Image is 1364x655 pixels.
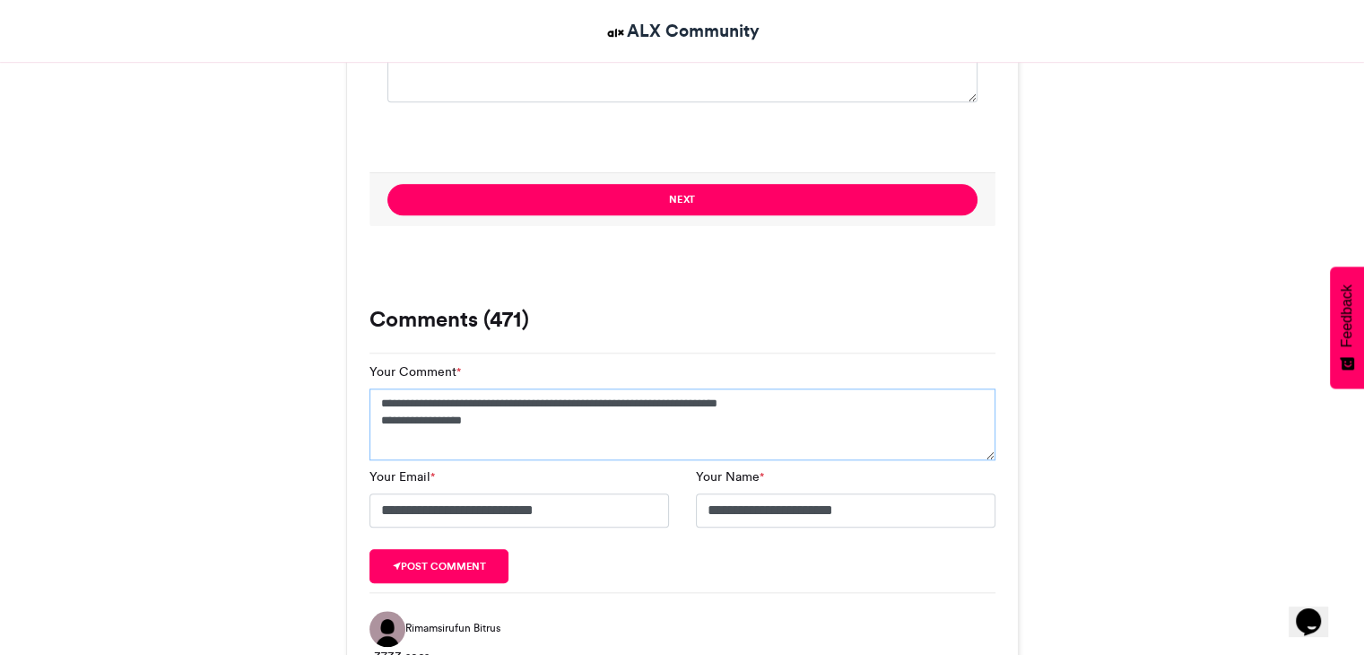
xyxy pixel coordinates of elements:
label: Your Name [696,467,764,486]
button: Next [387,184,977,215]
img: Rimamsirufun [369,611,405,647]
button: Post comment [369,549,509,583]
label: Your Email [369,467,435,486]
button: Feedback - Show survey [1330,266,1364,389]
label: Your Comment [369,362,461,381]
a: ALX Community [604,18,760,44]
h3: Comments (471) [369,309,995,330]
span: Rimamsirufun Bitrus [405,620,500,636]
img: ALX Community [604,22,627,44]
span: Feedback [1339,284,1355,347]
iframe: chat widget [1289,583,1346,637]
